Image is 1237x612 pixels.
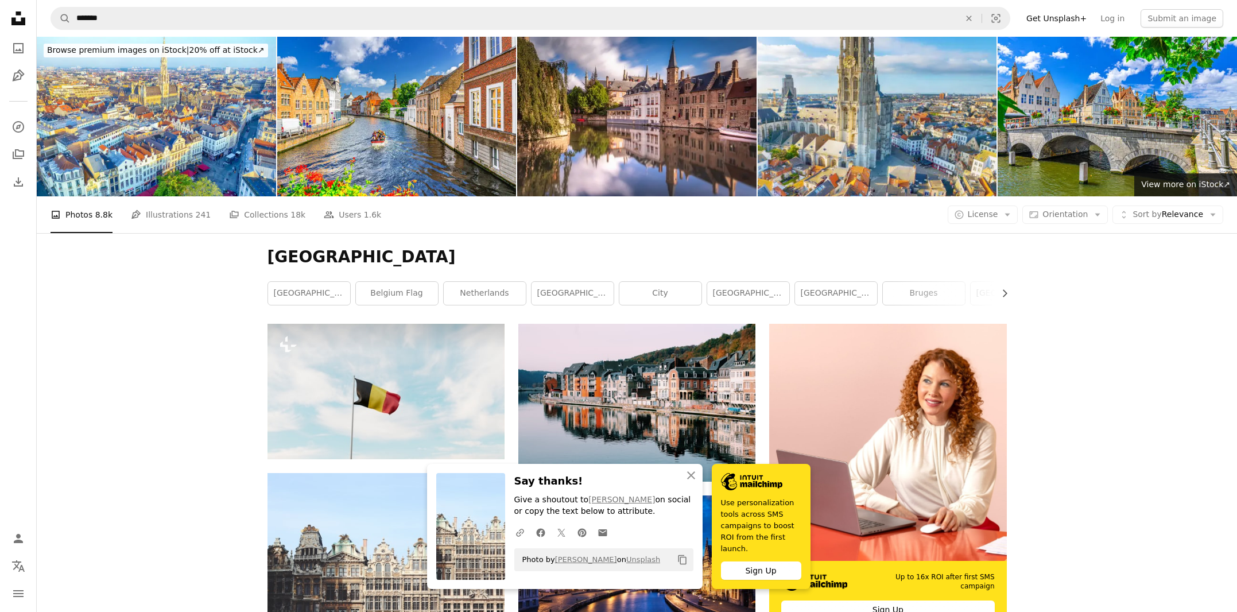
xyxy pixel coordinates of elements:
form: Find visuals sitewide [51,7,1010,30]
a: Use personalization tools across SMS campaigns to boost ROI from the first launch.Sign Up [712,464,811,589]
a: Share on Twitter [551,521,572,544]
span: 1.6k [364,208,381,221]
a: [PERSON_NAME] [588,495,655,504]
h1: [GEOGRAPHIC_DATA] [267,247,1007,268]
a: [GEOGRAPHIC_DATA] [707,282,789,305]
button: Orientation [1022,206,1108,224]
button: Clear [956,7,982,29]
span: Relevance [1133,209,1203,220]
img: file-1690386555781-336d1949dad1image [781,572,847,591]
a: gray and brown building under blue sky [267,547,505,557]
span: Sort by [1133,210,1161,219]
a: Unsplash [626,555,660,564]
a: Illustrations [7,64,30,87]
span: 241 [196,208,211,221]
span: Browse premium images on iStock | [47,45,189,55]
button: Submit an image [1141,9,1223,28]
button: License [948,206,1018,224]
a: View more on iStock↗ [1134,173,1237,196]
button: Menu [7,582,30,605]
button: Sort byRelevance [1112,206,1223,224]
img: file-1722962837469-d5d3a3dee0c7image [769,324,1006,561]
img: Sint annarei water canal with tourists motor boat, medieval houses on embankment, Brugge old town... [277,37,517,196]
img: a flag flying in the wind on a cloudy day [267,324,505,459]
a: [PERSON_NAME] [555,555,617,564]
span: 18k [290,208,305,221]
span: 20% off at iStock ↗ [47,45,265,55]
a: Explore [7,115,30,138]
a: [GEOGRAPHIC_DATA] [268,282,350,305]
img: Bruges cityscape, Carmersbrug across Langerei water canal, arch bridge and medieval houses on pro... [998,37,1237,196]
a: a flag flying in the wind on a cloudy day [267,386,505,396]
button: Visual search [982,7,1010,29]
a: Share on Pinterest [572,521,592,544]
p: Give a shoutout to on social or copy the text below to attribute. [514,494,693,517]
a: netherlands [444,282,526,305]
img: Cathedral of Our Lady in Antwerp [758,37,997,196]
a: Download History [7,171,30,193]
button: Language [7,555,30,578]
span: Use personalization tools across SMS campaigns to boost ROI from the first launch. [721,497,801,555]
button: Copy to clipboard [673,550,692,570]
a: Log in [1093,9,1131,28]
a: Share on Facebook [530,521,551,544]
a: [GEOGRAPHIC_DATA] [532,282,614,305]
span: Up to 16x ROI after first SMS campaign [864,572,994,592]
a: bruges [883,282,965,305]
a: Photos [7,37,30,60]
img: Long exposure Idyllic blurred Rozenhoedkaai at sunrise – Bruges - Belgium [517,37,757,196]
button: scroll list to the right [994,282,1007,305]
a: assorted-color of houses near lake [518,397,755,408]
a: [GEOGRAPHIC_DATA] [971,282,1053,305]
a: Share over email [592,521,613,544]
a: Log in / Sign up [7,527,30,550]
span: Orientation [1042,210,1088,219]
img: assorted-color of houses near lake [518,324,755,482]
a: Users 1.6k [324,196,381,233]
button: Search Unsplash [51,7,71,29]
a: [GEOGRAPHIC_DATA] [795,282,877,305]
a: Get Unsplash+ [1019,9,1093,28]
a: belgium flag [356,282,438,305]
h3: Say thanks! [514,473,693,490]
a: Illustrations 241 [131,196,211,233]
span: Photo by on [517,551,661,569]
a: Collections [7,143,30,166]
a: Collections 18k [229,196,305,233]
div: Sign Up [721,561,801,580]
a: city [619,282,701,305]
img: file-1690386555781-336d1949dad1image [721,473,782,490]
span: License [968,210,998,219]
img: Aerial view of Brussels, Belgium [37,37,276,196]
a: Browse premium images on iStock|20% off at iStock↗ [37,37,275,64]
span: View more on iStock ↗ [1141,180,1230,189]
